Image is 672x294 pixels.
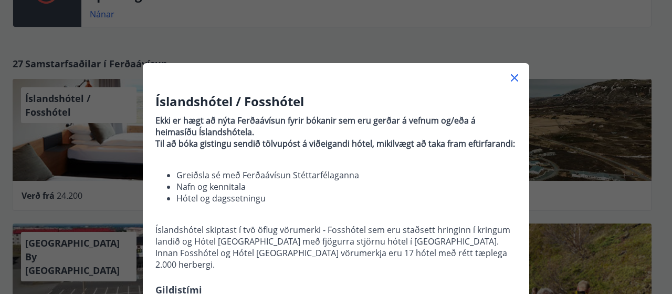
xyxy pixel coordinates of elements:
p: Íslandshótel skiptast í tvö öflug vörumerki - Fosshótel sem eru staðsett hringinn í kringum landi... [155,224,517,270]
li: Hótel og dagssetningu [176,192,517,204]
li: Nafn og kennitala [176,181,517,192]
li: Greiðsla sé með Ferðaávísun Stéttarfélaganna [176,169,517,181]
h3: Íslandshótel / Fosshótel [155,93,517,110]
strong: Ekki er hægt að nýta Ferðaávísun fyrir bókanir sem eru gerðar á vefnum og/eða á heimasíðu Íslands... [155,115,476,138]
strong: Til að bóka gistingu sendið tölvupóst á viðeigandi hótel, mikilvægt að taka fram eftirfarandi: [155,138,515,149]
